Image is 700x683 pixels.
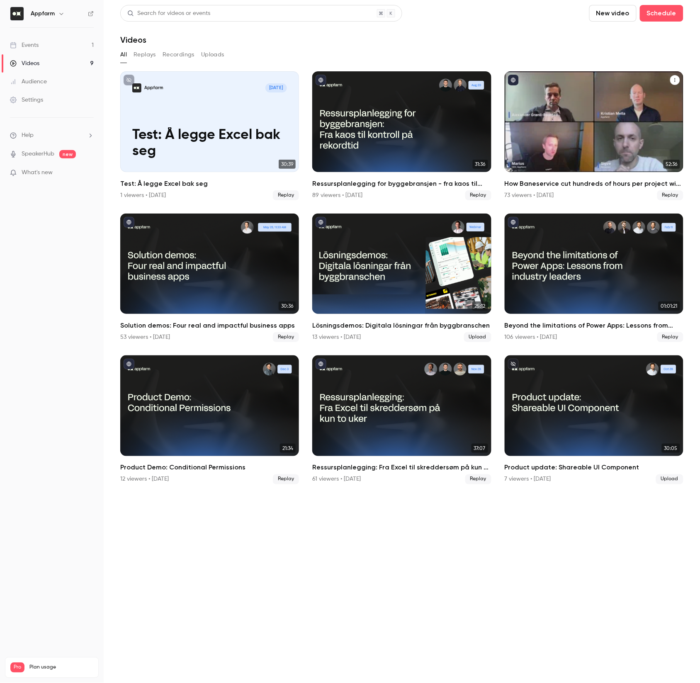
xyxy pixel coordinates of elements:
[84,169,94,177] iframe: Noticeable Trigger
[120,463,299,473] h2: Product Demo: Conditional Permissions
[312,191,362,199] div: 89 viewers • [DATE]
[505,463,683,473] h2: Product update: Shareable UI Component
[124,217,134,228] button: published
[312,355,491,484] a: 37:07Ressursplanlegging: Fra Excel til skreddersøm på kun to uker61 viewers • [DATE]Replay
[505,333,557,341] div: 106 viewers • [DATE]
[132,127,287,160] p: Test: Å legge Excel bak seg
[505,321,683,331] h2: Beyond the limitations of Power Apps: Lessons from industry leaders
[10,59,39,68] div: Videos
[505,191,554,199] div: 73 viewers • [DATE]
[120,71,683,484] ul: Videos
[144,85,163,91] p: Appfarm
[505,179,683,189] h2: How Baneservice cut hundreds of hours per project with AI no-code solution
[312,71,491,200] a: 31:36Ressursplanlegging for byggebransjen - fra kaos til kontroll på rekordtid89 viewers • [DATE]...
[505,214,683,343] li: Beyond the limitations of Power Apps: Lessons from industry leaders
[508,359,519,369] button: unpublished
[10,78,47,86] div: Audience
[472,301,488,311] span: 25:12
[120,214,299,343] li: Solution demos: Four real and impactful business apps
[312,214,491,343] a: 25:12Lösningsdemos: Digitala lösningar från byggbranschen13 viewers • [DATE]Upload
[505,475,551,484] div: 7 viewers • [DATE]
[640,5,683,22] button: Schedule
[312,475,361,484] div: 61 viewers • [DATE]
[657,332,683,342] span: Replay
[657,190,683,200] span: Replay
[312,463,491,473] h2: Ressursplanlegging: Fra Excel til skreddersøm på kun to uker
[312,321,491,331] h2: Lösningsdemos: Digitala lösningar från byggbranschen
[465,190,491,200] span: Replay
[312,179,491,189] h2: Ressursplanlegging for byggebransjen - fra kaos til kontroll på rekordtid
[265,83,287,92] span: [DATE]
[312,214,491,343] li: Lösningsdemos: Digitala lösningar från byggbranschen
[508,217,519,228] button: published
[662,444,680,453] span: 30:05
[120,333,170,341] div: 53 viewers • [DATE]
[279,160,296,169] span: 30:39
[312,71,491,200] li: Ressursplanlegging for byggebransjen - fra kaos til kontroll på rekordtid
[124,75,134,85] button: unpublished
[10,41,39,49] div: Events
[120,71,299,200] li: Test: Å legge Excel bak seg
[664,160,680,169] span: 52:36
[465,474,491,484] span: Replay
[659,301,680,311] span: 01:01:21
[505,71,683,200] a: 52:36How Baneservice cut hundreds of hours per project with AI no-code solution73 viewers • [DATE...
[316,217,326,228] button: published
[132,83,141,92] img: Test: Å legge Excel bak seg
[120,355,299,484] li: Product Demo: Conditional Permissions
[22,168,53,177] span: What's new
[120,321,299,331] h2: Solution demos: Four real and impactful business apps
[10,663,24,673] span: Pro
[120,35,146,45] h1: Videos
[201,48,224,61] button: Uploads
[505,355,683,484] a: 30:05Product update: Shareable UI Component7 viewers • [DATE]Upload
[120,48,127,61] button: All
[120,214,299,343] a: 30:36Solution demos: Four real and impactful business apps53 viewers • [DATE]Replay
[134,48,156,61] button: Replays
[120,475,169,484] div: 12 viewers • [DATE]
[29,664,93,671] span: Plan usage
[316,359,326,369] button: published
[120,71,299,200] a: Test: Å legge Excel bak segAppfarm[DATE]Test: Å legge Excel bak seg30:39Test: Å legge Excel bak s...
[472,444,488,453] span: 37:07
[280,444,296,453] span: 21:34
[163,48,194,61] button: Recordings
[10,7,24,20] img: Appfarm
[273,474,299,484] span: Replay
[120,179,299,189] h2: Test: Å legge Excel bak seg
[10,96,43,104] div: Settings
[316,75,326,85] button: published
[59,150,76,158] span: new
[120,5,683,678] section: Videos
[124,359,134,369] button: published
[473,160,488,169] span: 31:36
[273,332,299,342] span: Replay
[273,190,299,200] span: Replay
[279,301,296,311] span: 30:36
[505,71,683,200] li: How Baneservice cut hundreds of hours per project with AI no-code solution
[464,332,491,342] span: Upload
[31,10,55,18] h6: Appfarm
[312,333,361,341] div: 13 viewers • [DATE]
[505,355,683,484] li: Product update: Shareable UI Component
[120,355,299,484] a: 21:34Product Demo: Conditional Permissions12 viewers • [DATE]Replay
[312,355,491,484] li: Ressursplanlegging: Fra Excel til skreddersøm på kun to uker
[589,5,637,22] button: New video
[22,150,54,158] a: SpeakerHub
[22,131,34,140] span: Help
[656,474,683,484] span: Upload
[508,75,519,85] button: published
[505,214,683,343] a: 01:01:21Beyond the limitations of Power Apps: Lessons from industry leaders106 viewers • [DATE]Re...
[10,131,94,140] li: help-dropdown-opener
[127,9,210,18] div: Search for videos or events
[120,191,166,199] div: 1 viewers • [DATE]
